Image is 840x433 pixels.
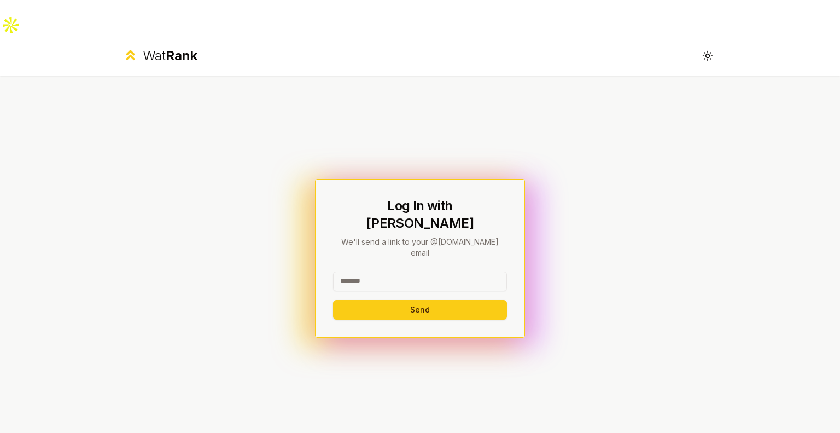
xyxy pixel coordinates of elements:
div: Wat [143,47,197,65]
p: We'll send a link to your @[DOMAIN_NAME] email [333,236,507,258]
button: Send [333,300,507,320]
a: WatRank [122,47,197,65]
h1: Log In with [PERSON_NAME] [333,197,507,232]
span: Rank [166,48,197,63]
